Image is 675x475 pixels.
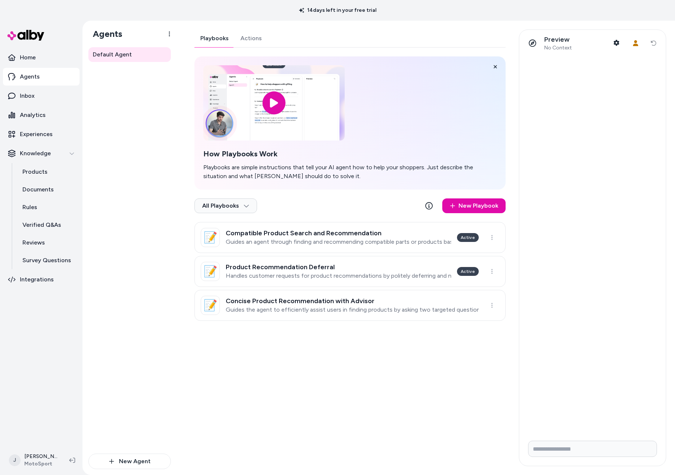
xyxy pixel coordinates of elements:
[203,149,486,159] h2: How Playbooks Work
[20,72,40,81] p: Agents
[194,256,506,287] a: 📝Product Recommendation DeferralHandles customer requests for product recommendations by politely...
[7,30,44,41] img: alby Logo
[544,35,572,44] p: Preview
[457,233,479,242] div: Active
[442,198,506,213] a: New Playbook
[87,28,122,39] h1: Agents
[194,222,506,253] a: 📝Compatible Product Search and RecommendationGuides an agent through finding and recommending com...
[226,263,451,271] h3: Product Recommendation Deferral
[226,297,479,305] h3: Concise Product Recommendation with Advisor
[88,47,171,62] a: Default Agent
[226,272,451,280] p: Handles customer requests for product recommendations by politely deferring and not providing any...
[24,453,57,460] p: [PERSON_NAME]
[3,145,80,162] button: Knowledge
[15,216,80,234] a: Verified Q&As
[226,229,451,237] h3: Compatible Product Search and Recommendation
[3,106,80,124] a: Analytics
[22,185,54,194] p: Documents
[202,202,249,209] span: All Playbooks
[15,252,80,269] a: Survey Questions
[201,296,220,315] div: 📝
[15,198,80,216] a: Rules
[15,181,80,198] a: Documents
[20,149,51,158] p: Knowledge
[194,30,235,47] a: Playbooks
[194,198,257,213] button: All Playbooks
[528,441,657,457] input: Write your prompt here
[3,271,80,288] a: Integrations
[22,203,37,212] p: Rules
[88,454,171,469] button: New Agent
[93,50,132,59] span: Default Agent
[203,163,486,181] p: Playbooks are simple instructions that tell your AI agent how to help your shoppers. Just describ...
[15,163,80,181] a: Products
[226,306,479,313] p: Guides the agent to efficiently assist users in finding products by asking two targeted questions...
[235,30,268,47] a: Actions
[295,7,381,14] p: 14 days left in your free trial
[3,49,80,66] a: Home
[4,448,63,472] button: J[PERSON_NAME]MotoSport
[457,267,479,276] div: Active
[22,221,61,229] p: Verified Q&As
[22,256,71,265] p: Survey Questions
[22,238,45,247] p: Reviews
[194,290,506,321] a: 📝Concise Product Recommendation with AdvisorGuides the agent to efficiently assist users in findi...
[3,87,80,105] a: Inbox
[20,275,54,284] p: Integrations
[3,125,80,143] a: Experiences
[544,45,572,51] span: No Context
[201,228,220,247] div: 📝
[20,111,46,119] p: Analytics
[24,460,57,468] span: MotoSport
[226,238,451,246] p: Guides an agent through finding and recommending compatible parts or products based on customer r...
[9,454,21,466] span: J
[15,234,80,252] a: Reviews
[22,167,48,176] p: Products
[20,130,53,139] p: Experiences
[20,91,35,100] p: Inbox
[20,53,36,62] p: Home
[201,262,220,281] div: 📝
[3,68,80,86] a: Agents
